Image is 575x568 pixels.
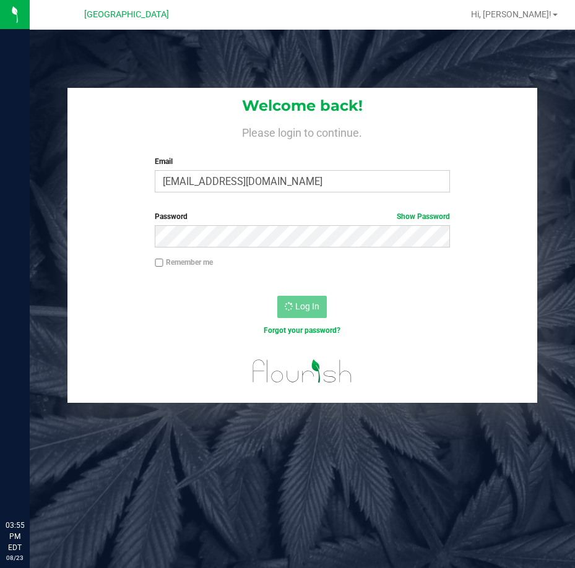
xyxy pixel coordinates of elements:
span: Password [155,212,188,221]
a: Show Password [397,212,450,221]
p: 08/23 [6,553,24,562]
a: Forgot your password? [264,326,340,335]
label: Email [155,156,449,167]
input: Remember me [155,259,163,267]
span: [GEOGRAPHIC_DATA] [84,9,169,20]
img: flourish_logo.svg [244,349,361,394]
h4: Please login to continue. [67,124,537,139]
span: Log In [295,301,319,311]
h1: Welcome back! [67,98,537,114]
label: Remember me [155,257,213,268]
p: 03:55 PM EDT [6,520,24,553]
span: Hi, [PERSON_NAME]! [471,9,551,19]
button: Log In [277,296,327,318]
